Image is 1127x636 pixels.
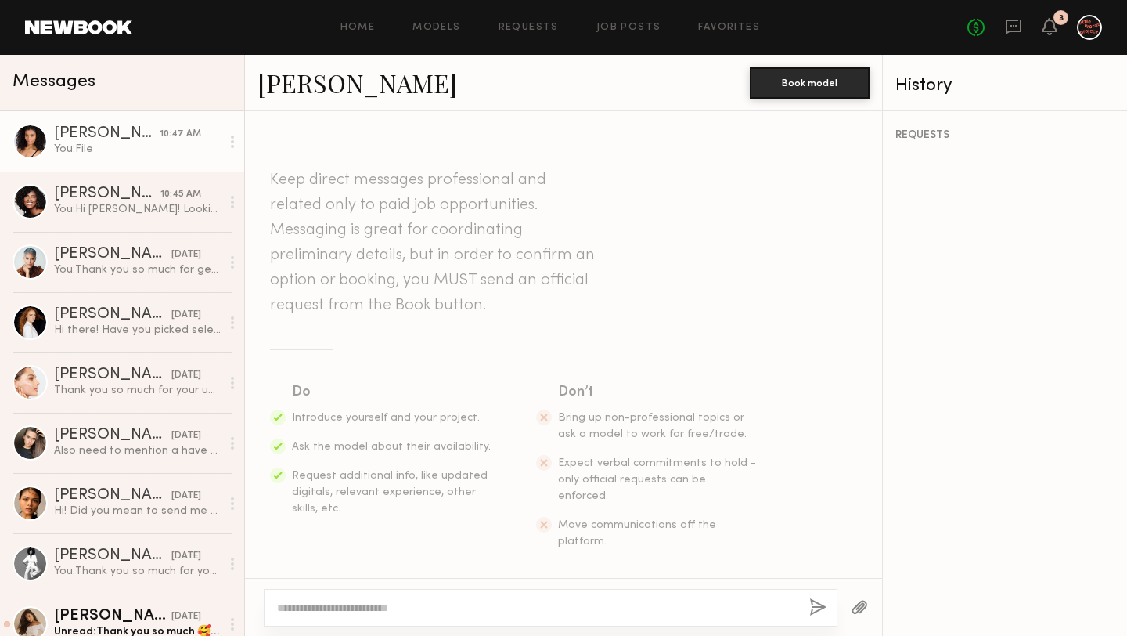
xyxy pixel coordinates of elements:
a: Models [412,23,460,33]
div: 10:47 AM [160,127,201,142]
div: [PERSON_NAME] [54,126,160,142]
span: Move communications off the platform. [558,520,716,547]
a: Home [340,23,376,33]
a: [PERSON_NAME] [257,66,457,99]
div: [PERSON_NAME] [54,548,171,564]
div: [DATE] [171,248,201,262]
header: Keep direct messages professional and related only to paid job opportunities. Messaging is great ... [270,168,599,318]
div: You: Hi [PERSON_NAME]! Looking forward to this [DATE] shoot. Here is the deck (please refer to th... [54,202,221,217]
div: Don’t [558,381,758,403]
span: Ask the model about their availability. [292,442,491,452]
a: Job Posts [596,23,661,33]
div: [DATE] [171,549,201,564]
div: History [895,77,1114,95]
a: Book model [750,75,870,89]
span: Introduce yourself and your project. [292,413,480,423]
div: [PERSON_NAME] [54,186,160,202]
span: Bring up non-professional topics or ask a model to work for free/trade. [558,413,747,439]
div: 3 [1059,14,1064,23]
div: Thank you so much for your understanding. Let’s keep in touch, and I wish you all the best of luc... [54,383,221,398]
div: You: Thank you so much for getting back to me! Totally understand where you’re coming from, and I... [54,262,221,277]
div: [PERSON_NAME] [54,609,171,624]
div: You: File [54,142,221,157]
div: [PERSON_NAME] [54,488,171,504]
span: Expect verbal commitments to hold - only official requests can be enforced. [558,458,756,501]
div: [DATE] [171,428,201,443]
div: [PERSON_NAME] [54,307,171,323]
div: Do [292,381,492,403]
div: [PERSON_NAME] [54,247,171,262]
div: [DATE] [171,609,201,624]
div: [DATE] [171,489,201,504]
div: Hi! Did you mean to send me a request ? [54,504,221,519]
button: Book model [750,67,870,99]
div: Also need to mention a have couple new tattoos on my arms, but they are small [54,443,221,458]
div: REQUESTS [895,130,1114,141]
div: You: Thank you so much for your time! [54,564,221,579]
div: 10:45 AM [160,187,201,202]
a: Favorites [698,23,760,33]
div: [DATE] [171,308,201,323]
div: [PERSON_NAME] [54,367,171,383]
span: Messages [13,73,95,91]
div: [DATE] [171,368,201,383]
span: Request additional info, like updated digitals, relevant experience, other skills, etc. [292,471,488,514]
a: Requests [499,23,559,33]
div: Hi there! Have you picked selects for this project? I’m still held as an option and available [DATE] [54,323,221,338]
div: [PERSON_NAME] [54,428,171,443]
